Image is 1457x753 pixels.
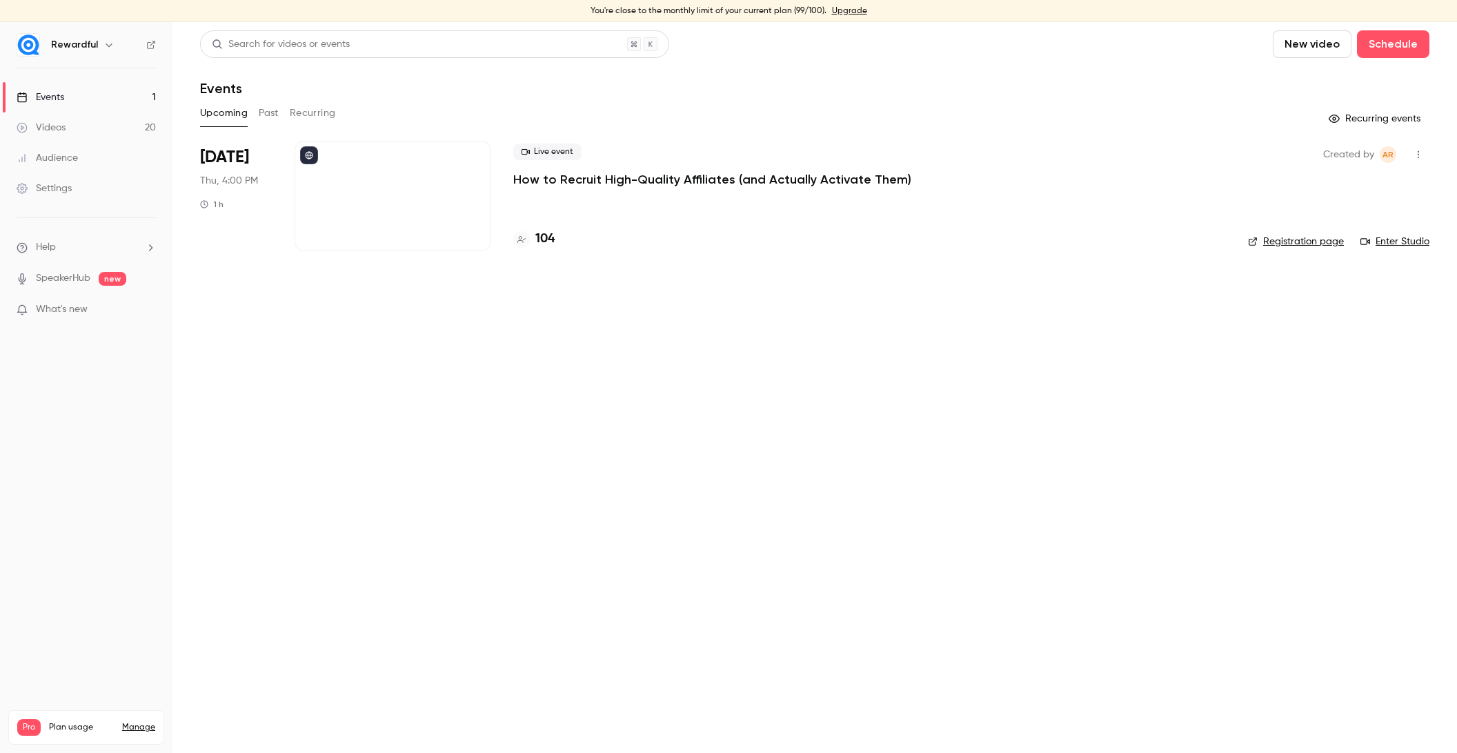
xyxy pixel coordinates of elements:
[513,171,911,188] a: How to Recruit High-Quality Affiliates (and Actually Activate Them)
[36,271,90,286] a: SpeakerHub
[1248,235,1344,248] a: Registration page
[200,174,258,188] span: Thu, 4:00 PM
[1382,146,1394,163] span: AR
[49,722,114,733] span: Plan usage
[36,240,56,255] span: Help
[832,6,867,17] a: Upgrade
[1323,146,1374,163] span: Created by
[535,230,555,248] h4: 104
[17,182,72,195] div: Settings
[200,102,248,124] button: Upcoming
[212,37,350,52] div: Search for videos or events
[36,302,88,317] span: What's new
[1322,108,1429,130] button: Recurring events
[17,90,64,104] div: Events
[200,80,242,97] h1: Events
[200,146,249,168] span: [DATE]
[290,102,336,124] button: Recurring
[17,240,156,255] li: help-dropdown-opener
[259,102,279,124] button: Past
[139,304,156,316] iframe: Noticeable Trigger
[99,272,126,286] span: new
[200,141,272,251] div: Sep 18 Thu, 5:00 PM (Europe/Paris)
[51,38,98,52] h6: Rewardful
[17,719,41,736] span: Pro
[1360,235,1429,248] a: Enter Studio
[1273,30,1351,58] button: New video
[1357,30,1429,58] button: Schedule
[17,34,39,56] img: Rewardful
[17,121,66,135] div: Videos
[513,144,582,160] span: Live event
[17,151,78,165] div: Audience
[122,722,155,733] a: Manage
[1380,146,1396,163] span: Audrey Rampon
[200,199,224,210] div: 1 h
[513,230,555,248] a: 104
